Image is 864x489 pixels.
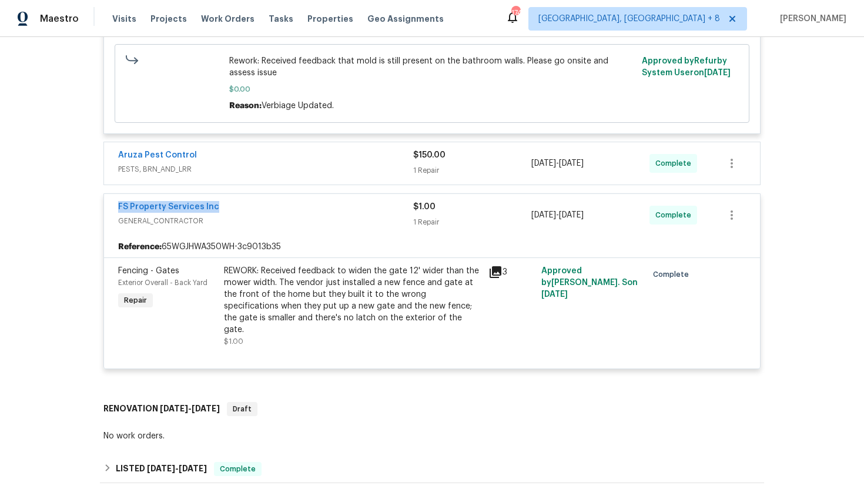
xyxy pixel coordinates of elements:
span: Complete [653,269,694,280]
span: Repair [119,294,152,306]
span: Maestro [40,13,79,25]
div: No work orders. [103,430,761,442]
span: Approved by Refurby System User on [642,57,731,77]
span: Work Orders [201,13,254,25]
div: 1 Repair [413,216,531,228]
span: [DATE] [179,464,207,473]
span: - [531,209,584,221]
span: Complete [215,463,260,475]
span: Tasks [269,15,293,23]
span: $1.00 [224,338,243,345]
span: $150.00 [413,151,446,159]
a: FS Property Services Inc [118,203,219,211]
span: [DATE] [541,290,568,299]
span: [DATE] [147,464,175,473]
span: Properties [307,13,353,25]
div: 1 Repair [413,165,531,176]
div: REWORK: Received feedback to widen the gate 12' wider than the mower width. The vendor just insta... [224,265,481,336]
span: [PERSON_NAME] [775,13,846,25]
span: Draft [228,403,256,415]
span: Complete [655,209,696,221]
div: 65WGJHWA350WH-3c9013b35 [104,236,760,257]
div: 3 [488,265,534,279]
span: Geo Assignments [367,13,444,25]
span: Approved by [PERSON_NAME]. S on [541,267,638,299]
span: Projects [150,13,187,25]
span: [DATE] [559,159,584,168]
span: [DATE] [704,69,731,77]
span: [DATE] [531,211,556,219]
span: - [531,158,584,169]
div: RENOVATION [DATE]-[DATE]Draft [100,390,764,428]
span: [DATE] [192,404,220,413]
h6: RENOVATION [103,402,220,416]
span: [DATE] [531,159,556,168]
span: Reason: [229,102,262,110]
div: LISTED [DATE]-[DATE]Complete [100,455,764,483]
b: Reference: [118,241,162,253]
span: $1.00 [413,203,436,211]
span: [DATE] [559,211,584,219]
span: GENERAL_CONTRACTOR [118,215,413,227]
span: Fencing - Gates [118,267,179,275]
span: PESTS, BRN_AND_LRR [118,163,413,175]
span: - [160,404,220,413]
span: $0.00 [229,83,635,95]
span: Verbiage Updated. [262,102,334,110]
span: [GEOGRAPHIC_DATA], [GEOGRAPHIC_DATA] + 8 [538,13,720,25]
span: Exterior Overall - Back Yard [118,279,207,286]
span: [DATE] [160,404,188,413]
span: Visits [112,13,136,25]
div: 174 [511,7,520,19]
span: Complete [655,158,696,169]
span: - [147,464,207,473]
a: Aruza Pest Control [118,151,197,159]
span: Rework: Received feedback that mold is still present on the bathroom walls. Please go onsite and ... [229,55,635,79]
h6: LISTED [116,462,207,476]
